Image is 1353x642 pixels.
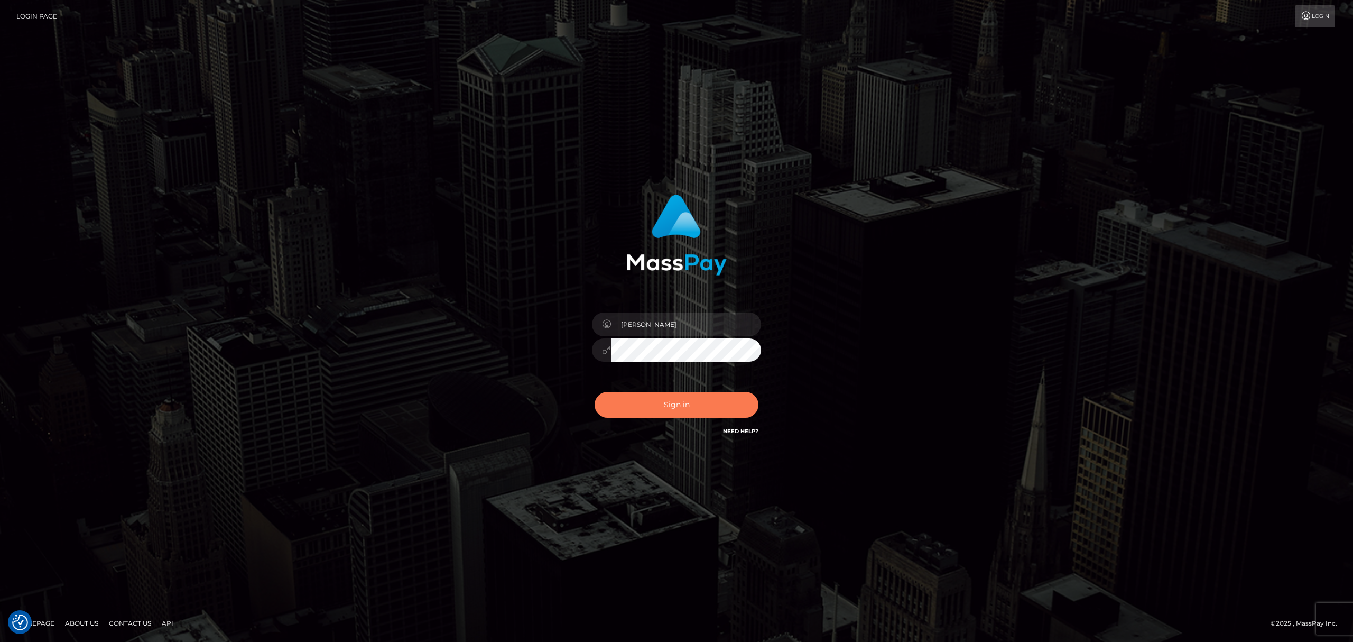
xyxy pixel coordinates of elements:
input: Username... [611,313,761,336]
a: Login [1295,5,1335,27]
a: About Us [61,615,103,631]
a: Need Help? [723,428,758,435]
a: API [157,615,178,631]
a: Contact Us [105,615,155,631]
button: Consent Preferences [12,615,28,630]
img: MassPay Login [626,195,727,276]
div: © 2025 , MassPay Inc. [1271,618,1345,629]
a: Login Page [16,5,57,27]
img: Revisit consent button [12,615,28,630]
button: Sign in [595,392,758,418]
a: Homepage [12,615,59,631]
